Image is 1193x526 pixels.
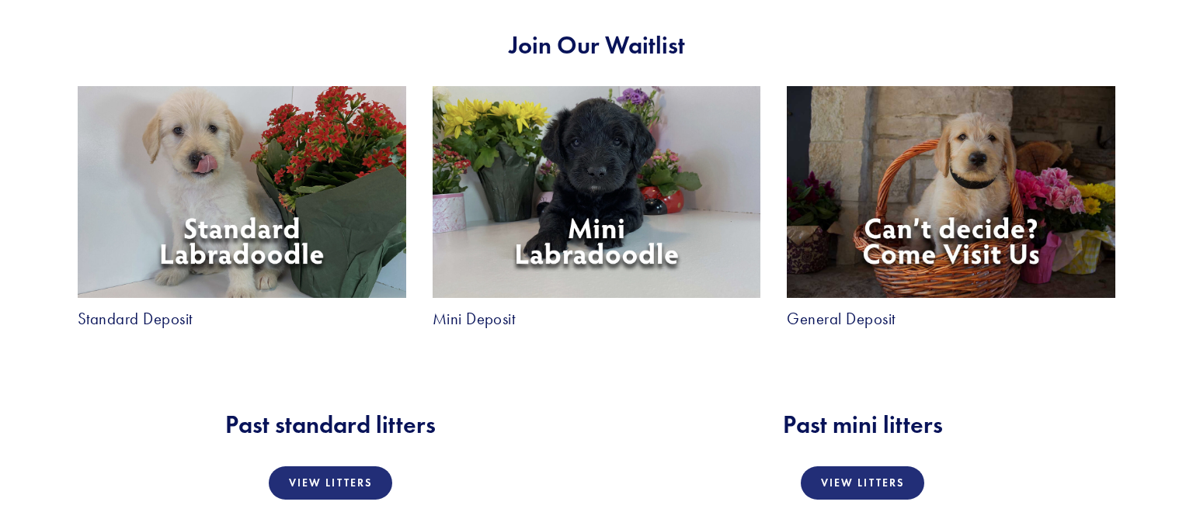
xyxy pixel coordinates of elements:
[78,410,583,439] h2: Past standard litters
[433,86,761,299] img: Mini Deposit
[610,410,1115,439] h2: Past mini litters
[78,86,406,299] img: Standard Deposit
[787,86,1115,299] img: General Deposit
[78,311,193,327] a: Standard Deposit
[78,30,1115,60] h2: Join Our Waitlist
[269,466,392,500] a: View Litters
[787,311,895,327] a: General Deposit
[433,311,516,327] a: Mini Deposit
[801,466,924,500] a: View Litters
